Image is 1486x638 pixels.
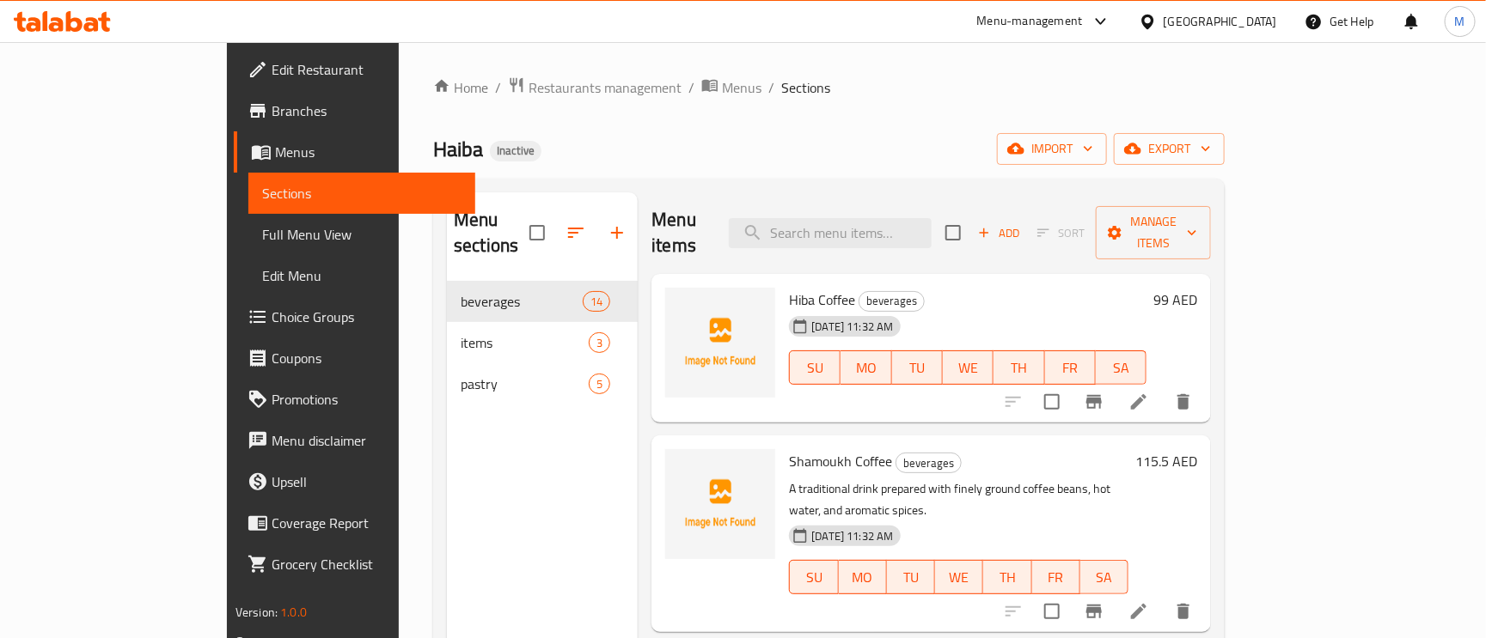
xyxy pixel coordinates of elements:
[583,291,610,312] div: items
[272,430,462,451] span: Menu disclaimer
[839,560,887,594] button: MO
[983,560,1031,594] button: TH
[234,296,475,337] a: Choice Groups
[275,142,462,162] span: Menus
[1128,138,1211,160] span: export
[789,560,838,594] button: SU
[1096,350,1147,385] button: SA
[789,287,855,313] span: Hiba Coffee
[977,11,1083,32] div: Menu-management
[1052,355,1089,380] span: FR
[495,77,501,98] li: /
[1163,591,1204,632] button: delete
[447,322,638,363] div: items3
[688,77,694,98] li: /
[701,76,761,99] a: Menus
[461,374,589,394] span: pastry
[887,560,935,594] button: TU
[1026,220,1096,246] span: Select section first
[262,183,462,204] span: Sections
[272,100,462,121] span: Branches
[797,565,831,590] span: SU
[1153,288,1197,312] h6: 99 AED
[584,294,609,310] span: 14
[892,350,943,385] button: TU
[789,350,841,385] button: SU
[722,77,761,98] span: Menus
[447,281,638,322] div: beverages14
[1034,593,1070,629] span: Select to update
[490,141,541,161] div: Inactive
[234,461,475,502] a: Upsell
[1032,560,1080,594] button: FR
[1039,565,1073,590] span: FR
[768,77,774,98] li: /
[651,207,708,258] h2: Menu items
[1011,138,1093,160] span: import
[589,374,610,394] div: items
[248,214,475,255] a: Full Menu View
[994,350,1044,385] button: TH
[234,544,475,585] a: Grocery Checklist
[950,355,987,380] span: WE
[234,90,475,131] a: Branches
[990,565,1024,590] span: TH
[1164,12,1277,31] div: [GEOGRAPHIC_DATA]
[804,528,900,544] span: [DATE] 11:32 AM
[234,379,475,420] a: Promotions
[272,513,462,533] span: Coverage Report
[943,350,994,385] button: WE
[1163,381,1204,422] button: delete
[272,389,462,410] span: Promotions
[846,565,880,590] span: MO
[781,77,830,98] span: Sections
[461,291,583,312] span: beverages
[529,77,682,98] span: Restaurants management
[248,173,475,214] a: Sections
[789,448,892,474] span: Shamoukh Coffee
[997,133,1107,165] button: import
[729,218,932,248] input: search
[234,131,475,173] a: Menus
[280,601,307,623] span: 1.0.0
[899,355,936,380] span: TU
[447,274,638,411] nav: Menu sections
[589,332,610,353] div: items
[789,478,1128,521] p: A traditional drink prepared with finely ground coffee beans, hot water, and aromatic spices.
[248,255,475,296] a: Edit Menu
[508,76,682,99] a: Restaurants management
[935,215,971,251] span: Select section
[971,220,1026,246] button: Add
[272,348,462,368] span: Coupons
[1455,12,1465,31] span: M
[461,332,589,353] span: items
[234,337,475,379] a: Coupons
[272,554,462,574] span: Grocery Checklist
[1080,560,1128,594] button: SA
[859,291,924,311] span: beverages
[262,265,462,286] span: Edit Menu
[1096,206,1211,259] button: Manage items
[1045,350,1096,385] button: FR
[235,601,278,623] span: Version:
[1073,591,1115,632] button: Branch-specific-item
[490,143,541,158] span: Inactive
[1073,381,1115,422] button: Branch-specific-item
[975,223,1022,243] span: Add
[896,453,962,473] div: beverages
[272,59,462,80] span: Edit Restaurant
[942,565,976,590] span: WE
[665,288,775,398] img: Hiba Coffee
[234,502,475,544] a: Coverage Report
[971,220,1026,246] span: Add item
[665,449,775,559] img: Shamoukh Coffee
[590,376,609,392] span: 5
[1114,133,1225,165] button: export
[797,355,834,380] span: SU
[262,224,462,245] span: Full Menu View
[859,291,925,312] div: beverages
[1128,392,1149,412] a: Edit menu item
[841,350,891,385] button: MO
